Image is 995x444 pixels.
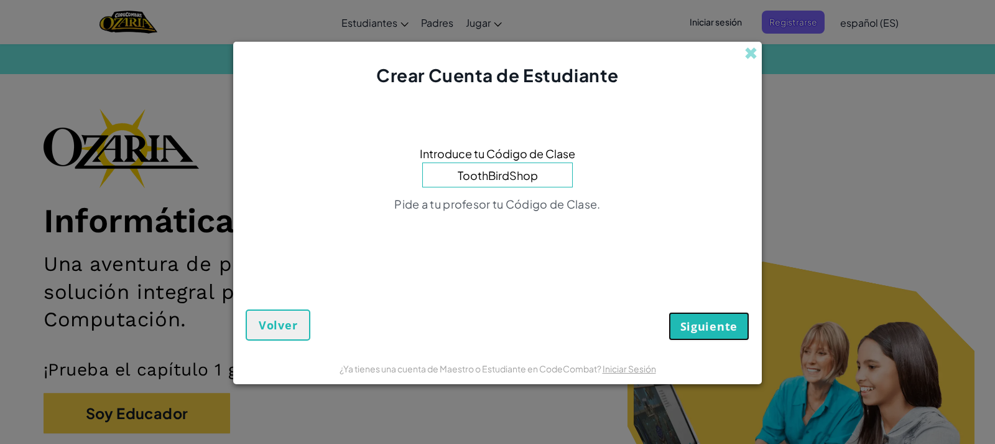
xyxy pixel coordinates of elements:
[420,144,575,163] span: Introduce tu Código de Clase
[680,319,738,334] span: Siguiente
[259,318,297,333] span: Volver
[376,64,619,86] span: Crear Cuenta de Estudiante
[246,309,310,341] button: Volver
[340,363,603,374] span: ¿Ya tienes una cuenta de Maestro o Estudiante en CodeCombat?
[669,312,749,341] button: Siguiente
[603,363,656,374] a: Iniciar Sesión
[394,197,600,211] span: Pide a tu profesor tu Código de Clase.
